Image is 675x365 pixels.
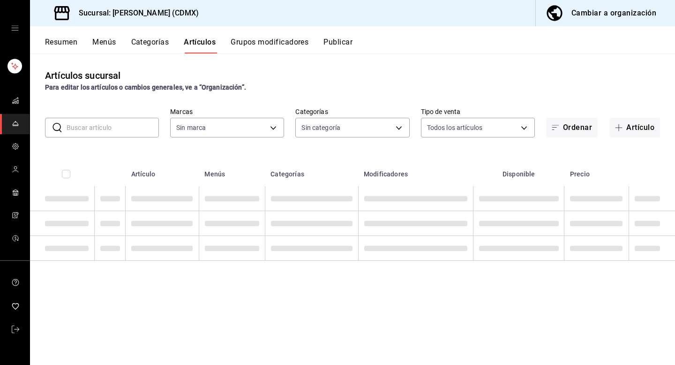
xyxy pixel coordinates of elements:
input: Buscar artículo [67,118,159,137]
span: Todos los artículos [427,123,483,132]
th: Artículo [126,156,199,186]
button: Resumen [45,38,77,53]
div: Cambiar a organización [571,7,656,20]
div: Artículos sucursal [45,68,120,83]
label: Tipo de venta [421,108,535,115]
label: Categorías [295,108,409,115]
button: Publicar [323,38,352,53]
th: Menús [199,156,265,186]
span: Sin marca [176,123,206,132]
button: Artículo [609,118,660,137]
button: Ordenar [546,118,598,137]
span: Sin categoría [301,123,340,132]
th: Precio [564,156,629,186]
button: Artículos [184,38,216,53]
th: Modificadores [358,156,473,186]
h3: Sucursal: [PERSON_NAME] (CDMX) [71,8,199,19]
button: Grupos modificadores [231,38,308,53]
label: Marcas [170,108,284,115]
strong: Para editar los artículos o cambios generales, ve a “Organización”. [45,84,246,91]
button: open drawer [11,24,19,32]
th: Categorías [265,156,358,186]
th: Disponible [473,156,564,186]
button: Categorías [131,38,169,53]
button: Menús [92,38,116,53]
div: navigation tabs [45,38,675,53]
